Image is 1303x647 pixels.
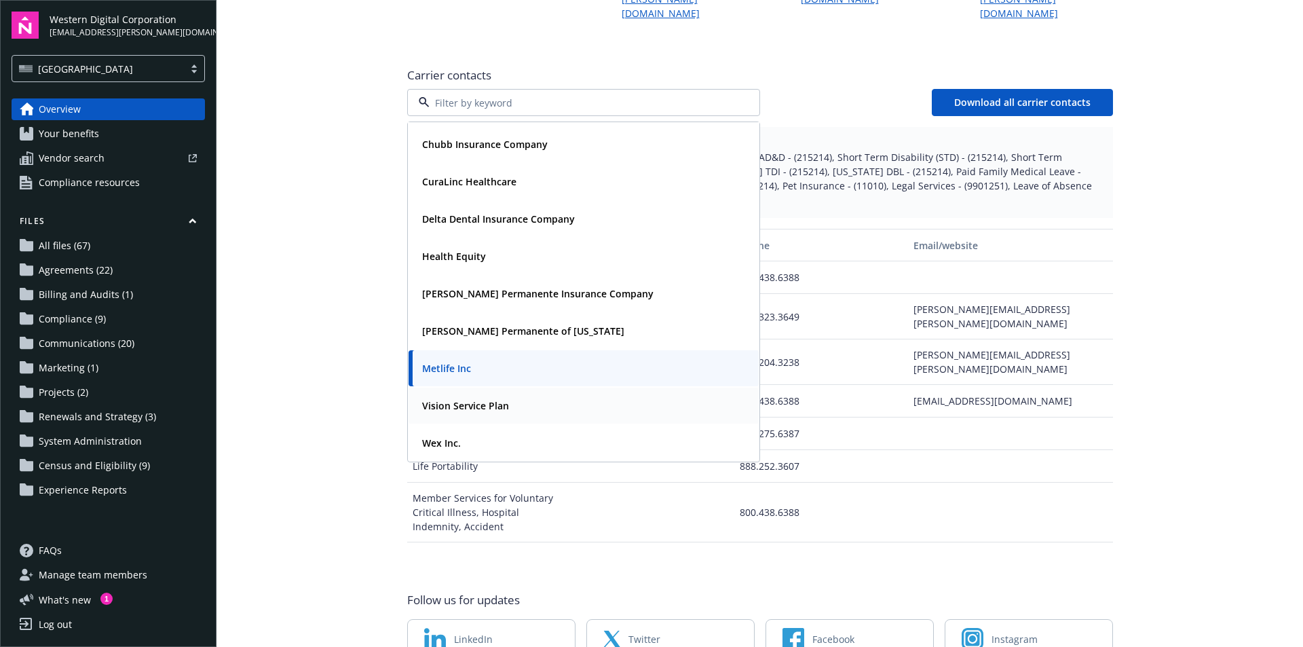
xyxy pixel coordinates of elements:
a: Experience Reports [12,479,205,501]
span: System Administration [39,430,142,452]
div: Log out [39,614,72,635]
span: FAQs [39,540,62,561]
span: Manage team members [39,564,147,586]
a: Communications (20) [12,333,205,354]
button: Download all carrier contacts [932,89,1113,116]
div: Phone [740,238,903,253]
span: Download all carrier contacts [954,96,1091,109]
div: 800.438.6388 [734,385,908,418]
strong: Metlife Inc [422,362,471,375]
div: 888.252.3607 [734,450,908,483]
a: Renewals and Strategy (3) [12,406,205,428]
strong: Chubb Insurance Company [422,138,548,151]
span: Your benefits [39,123,99,145]
a: FAQs [12,540,205,561]
strong: Wex Inc. [422,437,461,449]
span: Vendor search [39,147,105,169]
a: System Administration [12,430,205,452]
span: Carrier contacts [407,67,1113,84]
div: [PERSON_NAME][EMAIL_ADDRESS][PERSON_NAME][DOMAIN_NAME] [908,339,1112,385]
span: Plan types [418,138,1102,150]
span: Communications (20) [39,333,134,354]
span: Medical Indemnity - (215214), Life and AD&D - (215214), Voluntary Life and AD&D - (215214), Short... [418,150,1102,207]
button: Western Digital Corporation[EMAIL_ADDRESS][PERSON_NAME][DOMAIN_NAME] [50,12,205,39]
span: All files (67) [39,235,90,257]
div: [PERSON_NAME][EMAIL_ADDRESS][PERSON_NAME][DOMAIN_NAME] [908,294,1112,339]
span: [GEOGRAPHIC_DATA] [19,62,177,76]
button: Files [12,215,205,232]
a: Overview [12,98,205,120]
a: Billing and Audits (1) [12,284,205,306]
span: Agreements (22) [39,259,113,281]
span: Compliance (9) [39,308,106,330]
a: All files (67) [12,235,205,257]
span: What ' s new [39,593,91,607]
div: 816.204.3238 [734,339,908,385]
span: Census and Eligibility (9) [39,455,150,477]
span: Follow us for updates [407,592,520,608]
a: Your benefits [12,123,205,145]
button: What's new1 [12,593,113,607]
div: Life Portability [407,450,571,483]
span: Western Digital Corporation [50,12,205,26]
strong: Vision Service Plan [422,399,509,412]
a: Compliance (9) [12,308,205,330]
span: LinkedIn [454,632,493,646]
span: Projects (2) [39,382,88,403]
div: 800.438.6388 [734,483,908,542]
span: Renewals and Strategy (3) [39,406,156,428]
a: Compliance resources [12,172,205,193]
a: Manage team members [12,564,205,586]
div: 1 [100,593,113,605]
span: Instagram [992,632,1038,646]
span: [EMAIL_ADDRESS][PERSON_NAME][DOMAIN_NAME] [50,26,205,39]
span: Twitter [628,632,660,646]
div: 800.438.6388 [734,261,908,294]
span: [GEOGRAPHIC_DATA] [38,62,133,76]
button: Email/website [908,229,1112,261]
a: Projects (2) [12,382,205,403]
div: 877.275.6387 [734,418,908,450]
div: Member Services for Voluntary Critical Illness, Hospital Indemnity, Accident [407,483,571,542]
strong: CuraLinc Healthcare [422,175,516,188]
div: Email/website [913,238,1107,253]
strong: Health Equity [422,250,486,263]
span: Facebook [812,632,854,646]
a: Vendor search [12,147,205,169]
a: Census and Eligibility (9) [12,455,205,477]
span: Overview [39,98,81,120]
a: Marketing (1) [12,357,205,379]
div: 925.323.3649 [734,294,908,339]
span: Experience Reports [39,479,127,501]
span: Billing and Audits (1) [39,284,133,306]
strong: [PERSON_NAME] Permanente of [US_STATE] [422,325,624,337]
button: Phone [734,229,908,261]
a: Agreements (22) [12,259,205,281]
strong: Delta Dental Insurance Company [422,212,575,225]
input: Filter by keyword [430,96,732,110]
div: [EMAIL_ADDRESS][DOMAIN_NAME] [908,385,1112,418]
span: Compliance resources [39,172,140,193]
img: navigator-logo.svg [12,12,39,39]
span: Marketing (1) [39,357,98,379]
strong: [PERSON_NAME] Permanente Insurance Company [422,287,654,300]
